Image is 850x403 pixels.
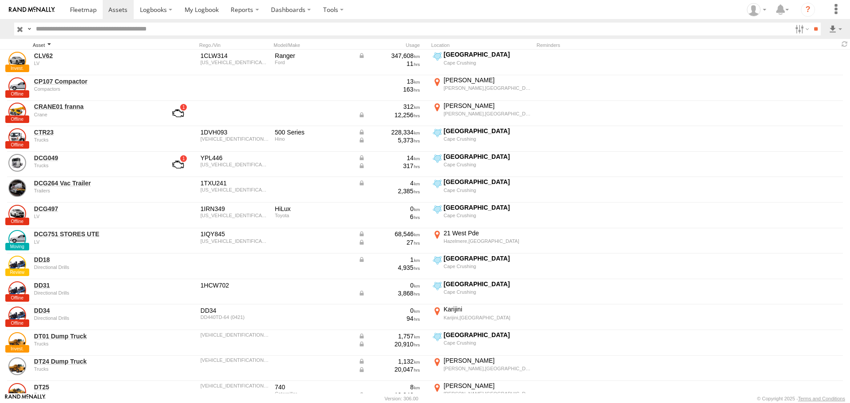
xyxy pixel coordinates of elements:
div: Data from Vehicle CANbus [358,256,420,264]
div: 13 [358,77,420,85]
div: 500 Series [275,128,352,136]
div: Version: 306.00 [385,396,418,401]
div: 740 [275,383,352,391]
div: Toyota [275,213,352,218]
label: Export results as... [828,23,843,35]
div: Karijini,[GEOGRAPHIC_DATA] [444,315,532,321]
a: CRANE01 franna [34,103,155,111]
a: View Asset Details [8,179,26,197]
div: Caterpillar [275,391,352,396]
div: 1IRN349 [201,205,269,213]
div: 1IQY845 [201,230,269,238]
div: Matt Catley [744,3,769,16]
label: Click to View Current Location [431,305,533,329]
a: View Asset with Fault/s [162,154,194,175]
div: Data from Vehicle CANbus [358,289,420,297]
label: Click to View Current Location [431,50,533,74]
label: Click to View Current Location [431,76,533,100]
div: [GEOGRAPHIC_DATA] [444,280,532,288]
a: DCG497 [34,205,155,213]
div: [PERSON_NAME] [444,76,532,84]
div: Cape Crushing [444,187,532,193]
div: Click to Sort [33,42,157,48]
label: Search Query [26,23,33,35]
label: Search Filter Options [792,23,811,35]
label: Click to View Current Location [431,229,533,253]
div: Data from Vehicle CANbus [358,52,420,60]
div: 0 [358,281,420,289]
div: Cape Crushing [444,263,532,269]
div: [GEOGRAPHIC_DATA] [444,203,532,211]
div: CAT0740BTL4F00385 [201,332,269,338]
div: Data from Vehicle CANbus [358,128,420,136]
div: Data from Vehicle CANbus [358,357,420,365]
div: Cape Crushing [444,60,532,66]
a: View Asset Details [8,256,26,273]
a: View Asset Details [8,154,26,172]
div: 94 [358,315,420,322]
label: Click to View Current Location [431,280,533,304]
a: Visit our Website [5,394,46,403]
div: undefined [34,214,155,219]
label: Click to View Current Location [431,153,533,177]
a: Terms and Conditions [798,396,845,401]
div: Ranger [275,52,352,60]
div: undefined [34,265,155,270]
div: Cape Crushing [444,212,532,219]
div: 1DVH093 [201,128,269,136]
a: View Asset Details [8,383,26,401]
div: 0 [358,307,420,315]
a: View Asset Details [8,357,26,375]
div: Data from Vehicle CANbus [358,179,420,187]
div: [GEOGRAPHIC_DATA] [444,153,532,161]
div: Hino [275,136,352,142]
div: Cape Crushing [444,289,532,295]
div: Data from Vehicle CANbus [358,340,420,348]
div: Model/Make [274,42,353,48]
a: View Asset Details [8,128,26,146]
label: Click to View Current Location [431,203,533,227]
div: [PERSON_NAME],[GEOGRAPHIC_DATA] [444,85,532,91]
div: 1HCW702 [201,281,269,289]
div: [GEOGRAPHIC_DATA] [444,331,532,339]
div: MR0EX3CB901125252 [201,238,269,244]
div: undefined [34,61,155,66]
div: undefined [34,137,155,142]
label: Click to View Current Location [431,331,533,355]
a: View Asset Details [8,77,26,95]
a: View Asset Details [8,307,26,324]
div: undefined [34,290,155,296]
div: [PERSON_NAME],[GEOGRAPHIC_DATA] [444,111,532,117]
a: View Asset Details [8,230,26,248]
div: 21 West Pde [444,229,532,237]
div: Hazelmere,[GEOGRAPHIC_DATA] [444,238,532,244]
div: undefined [34,112,155,117]
div: 163 [358,85,420,93]
label: Click to View Current Location [431,254,533,278]
div: © Copyright 2025 - [757,396,845,401]
a: CLV62 [34,52,155,60]
div: 6 [358,213,420,221]
div: [PERSON_NAME] [444,357,532,365]
i: ? [801,3,815,17]
div: [PERSON_NAME],[GEOGRAPHIC_DATA] [444,365,532,372]
a: DT24 Dump Truck [34,357,155,365]
div: undefined [34,239,155,245]
div: [GEOGRAPHIC_DATA] [444,127,532,135]
label: Click to View Current Location [431,127,533,151]
div: 1CLW314 [201,52,269,60]
a: CP107 Compactor [34,77,155,85]
div: Data from Vehicle CANbus [358,136,420,144]
a: View Asset Details [8,281,26,299]
div: undefined [34,315,155,321]
div: [PERSON_NAME],[GEOGRAPHIC_DATA] [444,391,532,397]
div: HiLux [275,205,352,213]
div: JHDFD8JLKXXX10275 [201,136,269,142]
div: Rego./Vin [199,42,270,48]
a: DD18 [34,256,155,264]
div: MR0KA3CBX01120579 [201,213,269,218]
div: [GEOGRAPHIC_DATA] [444,254,532,262]
a: View Asset Details [8,205,26,223]
div: Cape Crushing [444,340,532,346]
a: DD34 [34,307,155,315]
